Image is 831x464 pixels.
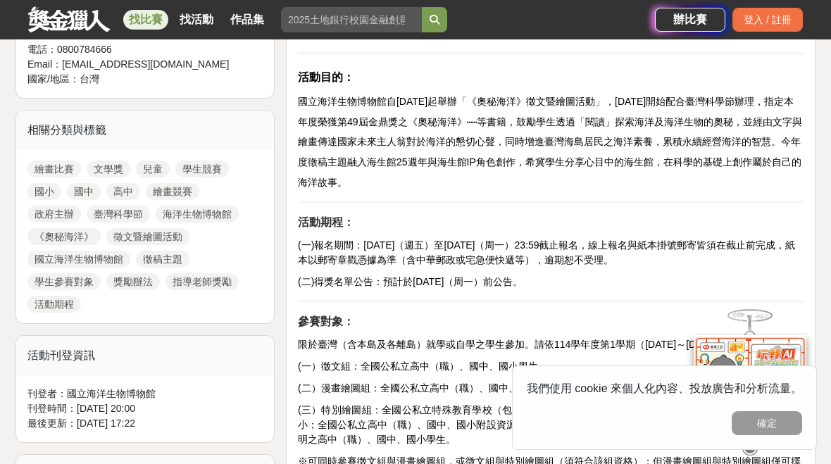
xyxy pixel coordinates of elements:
[298,315,354,327] strong: 參賽對象：
[27,387,263,401] div: 刊登者： 國立海洋生物博物館
[281,7,422,32] input: 2025土地銀行校園金融創意挑戰賽：從你出發 開啟智慧金融新頁
[27,206,81,222] a: 政府主辦
[136,251,189,268] a: 徵稿主題
[27,73,80,84] span: 國家/地區：
[106,228,189,245] a: 徵文暨繪圖活動
[80,73,99,84] span: 台灣
[106,183,140,200] a: 高中
[174,10,219,30] a: 找活動
[27,273,101,290] a: 學生參賽對象
[27,251,130,268] a: 國立海洋生物博物館
[16,336,274,375] div: 活動刊登資訊
[165,273,239,290] a: 指導老師獎勵
[175,161,229,177] a: 學生競賽
[27,228,101,245] a: 《奧秘海洋》
[27,416,263,431] div: 最後更新： [DATE] 17:22
[298,71,354,83] strong: 活動目的：
[27,401,263,416] div: 刊登時間： [DATE] 20:00
[146,183,199,200] a: 繪畫競賽
[136,161,170,177] a: 兒童
[27,183,61,200] a: 國小
[298,404,804,445] span: (三）特別繪圖組：全國公私立特殊教育學校（包含啟聰、啟明、啟智、盲校、實驗學校）之高中（職）、國中、國小；全國公私立高中（職）、國中、國小附設資源班、特教班、巡迴輔導班學生；持有鑑輔會鑑定證明或...
[16,111,274,150] div: 相關分類與標籤
[298,239,796,265] span: (一)報名期間：[DATE]（週五）至[DATE]（周一）23:59截止報名，線上報名與紙本掛號郵寄皆須在截止前完成，紙本以郵寄章戳憑據為準（含中華郵政或宅急便快遞等），逾期恕不受理。
[298,360,548,372] span: (一）徵文組：全國公私立高中（職）、國中、國小學生。
[123,10,168,30] a: 找比賽
[732,8,803,32] div: 登入 / 註冊
[527,382,802,394] span: 我們使用 cookie 來個人化內容、投放廣告和分析流量。
[67,183,101,200] a: 國中
[298,96,802,188] span: 國立海洋生物博物館自[DATE]起舉辦「《奧秘海洋》徵文暨繪圖活動」，[DATE]開始配合臺灣科學節辦理，指定本年度榮獲第49屆金鼎獎之《奧秘海洋》⋯⋯等書籍，鼓勵學生透過「閱讀」探索海洋及海洋...
[27,42,235,57] div: 電話： 0800784666
[106,273,160,290] a: 獎勵辦法
[655,8,725,32] a: 辦比賽
[298,339,796,350] span: 限於臺灣（含本島及各離島）就學或自學之學生參加。請依114學年度第1學期（[DATE]～[DATE]）就讀年級報名。
[298,276,523,287] span: (二)得獎名單公告：預計於[DATE]（周一）前公告。
[156,206,239,222] a: 海洋生物博物館
[27,161,81,177] a: 繪畫比賽
[87,161,130,177] a: 文學獎
[694,335,806,429] img: d2146d9a-e6f6-4337-9592-8cefde37ba6b.png
[27,57,235,72] div: Email： [EMAIL_ADDRESS][DOMAIN_NAME]
[732,411,802,435] button: 確定
[225,10,270,30] a: 作品集
[27,296,81,313] a: 活動期程
[87,206,150,222] a: 臺灣科學節
[298,216,354,228] strong: 活動期程：
[298,382,568,394] span: (二）漫畫繪圖組：全國公私立高中（職）、國中、國小學生。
